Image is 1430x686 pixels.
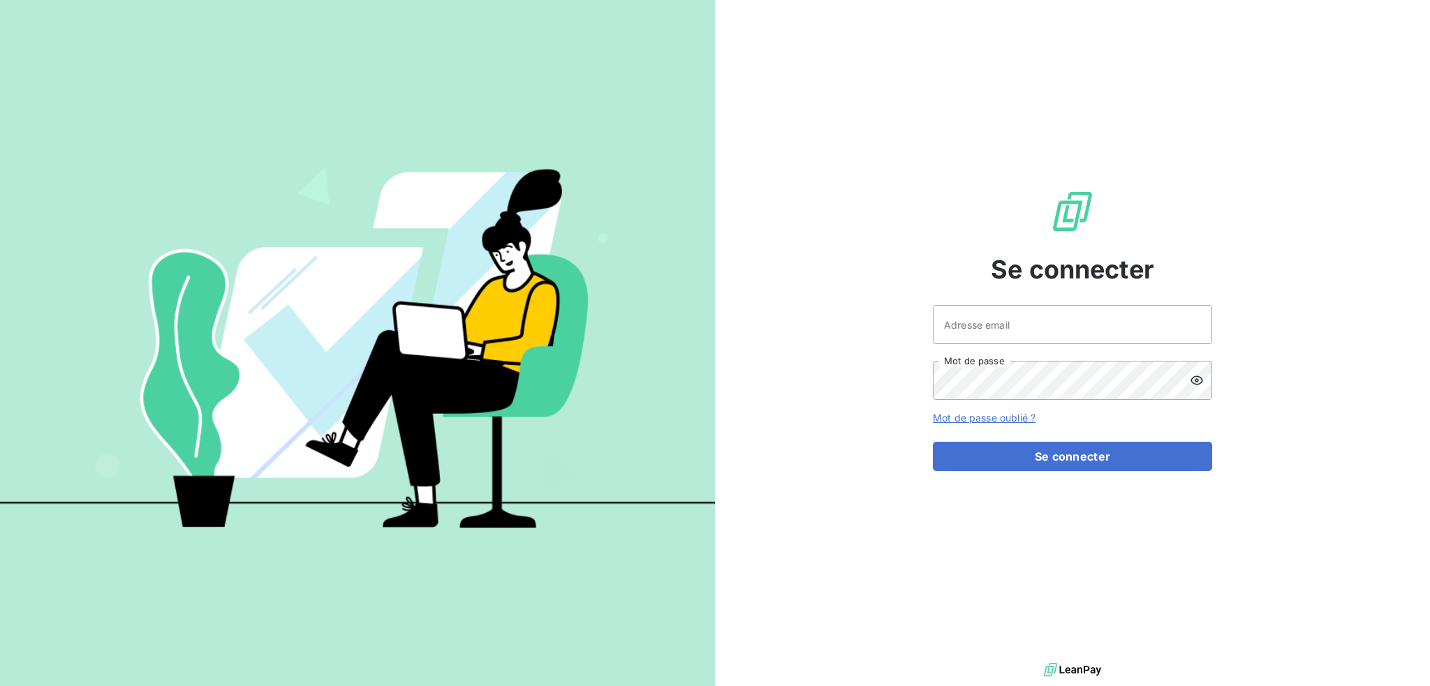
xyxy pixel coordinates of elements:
a: Mot de passe oublié ? [933,412,1035,424]
img: logo [1044,659,1101,680]
img: Logo LeanPay [1050,189,1095,234]
span: Se connecter [991,251,1154,288]
button: Se connecter [933,442,1212,471]
input: placeholder [933,305,1212,344]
